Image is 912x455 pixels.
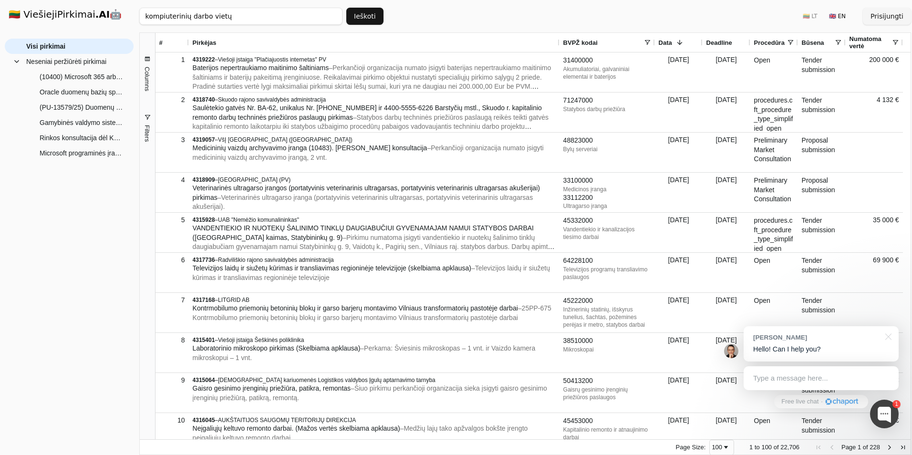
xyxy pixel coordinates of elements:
div: First Page [815,444,822,451]
span: Oracle duomenų bazių sprendimo paslaugos [40,85,124,99]
span: Veterinarinės ultragarso įrangos (portatyvinis veterinarinis ultragarsas, portatyvinis veterinari... [193,184,540,201]
div: – [193,136,556,144]
span: Būsena [802,39,824,46]
span: Viešoji įstaiga "Plačiajuostis internetas" PV [218,56,326,63]
div: 200 000 € [846,52,903,92]
span: – Veterinarinės ultragarso įranga (portatyvinis veterinarinis ultragarsas, portatyvinis veterinar... [193,194,533,211]
div: 31400000 [563,56,651,65]
span: – Šiuo pirkimu perkančioji organizacija sieka įsigyti gaisro gesinimo įrenginių priežiūrą, patikr... [193,384,547,402]
div: [DATE] [655,93,703,132]
span: Deadline [706,39,732,46]
div: [DATE] [655,133,703,172]
span: 1 [858,444,861,451]
span: Filters [144,125,151,142]
span: Microsoft programinės įrangos licencijų nuomos pirkimas [40,146,124,160]
div: Preliminary Market Consultation [750,133,798,172]
span: – Perkančioji organizacija numato įsigyti medicininių vaizdų archyvavimo įrangą, 2 vnt. [193,144,544,161]
span: – Televizijos laidų ir siužetų kūrimas ir transliavimas regioninėje televizijoje [193,264,550,281]
span: Skuodo rajono savivaldybės administracija [218,96,326,103]
span: to [755,444,760,451]
div: Page Size: [676,444,706,451]
div: Televizijos programų transliavimo paslaugos [563,266,651,281]
div: [DATE] [703,213,750,252]
div: [DATE] [655,173,703,212]
span: Radviliškio rajono savivaldybės administracija [218,257,334,263]
div: [DATE] [703,253,750,292]
span: Laboratorinio mikroskopo pirkimas (Skelbiama apklausa) [193,344,361,352]
span: 4318909 [193,176,215,183]
input: Greita paieška... [139,8,342,25]
div: [DATE] [655,413,703,453]
div: Tender submission [798,413,846,453]
div: 45332000 [563,216,651,226]
span: 4317736 [193,257,215,263]
div: [DATE] [703,133,750,172]
div: Medicinos įranga [563,186,651,193]
div: [DATE] [703,293,750,332]
span: (10400) Microsoft 365 arba lygiaverčių licencijų nuoma [40,70,124,84]
div: Open [750,293,798,332]
div: Preliminary Market Consultation [750,173,798,212]
div: 4 132 € [846,93,903,132]
div: Tender submission [798,293,846,332]
span: AUKŠTAITIJOS SAUGOMŲ TERITORIJŲ DIREKCIJA [218,417,356,424]
span: 4315928 [193,217,215,223]
div: Last Page [899,444,907,451]
div: Open [750,52,798,92]
div: 1 [159,53,185,67]
span: Baterijos nepertraukiamo maitinimo šaltiniams [193,64,329,72]
div: [DATE] [703,173,750,212]
div: 33112200 [563,193,651,203]
span: Medicininių vaizdų archyvavimo įranga (10483). [PERSON_NAME] konsultacija [193,144,427,152]
span: Gamybinės valdymo sistemos SCADA diegimo, programinės įrangos palaikymo ir priežiūros paslaugų pi... [40,115,124,130]
div: 4 [159,173,185,187]
div: 35 000 € [846,213,903,252]
span: Neįgaliųjų keltuvo remonto darbai. (Mažos vertės skelbiama apklausa) [193,424,400,432]
span: VANDENTIEKIO IR NUOTEKŲ ŠALINIMO TINKLŲ DAUGIABUČIUI GYVENAMAJAM NAMUI STATYBOS DARBAI ([GEOGRAPH... [193,224,534,241]
button: Ieškoti [346,8,383,25]
div: · [821,397,823,406]
span: Visi pirkimai [26,39,65,53]
span: Free live chat [781,397,819,406]
span: Columns [144,67,151,91]
div: 9 [159,373,185,387]
div: 50413200 [563,376,651,386]
div: Gaisrų gesinimo įrenginių priežiūros paslaugos [563,386,651,401]
span: (PU-13579/25) Duomenų centro nuoma (rinkos konsultacija) [40,100,124,114]
div: 33100000 [563,176,651,186]
span: – Pirkimu numatoma įsigyti vandentiekio ir nuotekų šalinimo tinklų daugiabučiam gyvenamajam namui... [193,234,555,260]
div: Tender submission [798,93,846,132]
div: Kapitalinio remonto ir atnaujinimo darbai [563,426,651,441]
div: 100 [712,444,722,451]
div: – [193,176,556,184]
span: – Statybos darbų techninės priežiūros paslaugą reikės teikti gatvės kapitalinio remonto laikotarp... [193,114,549,149]
div: 8 [159,333,185,347]
span: 4315064 [193,377,215,383]
span: – 25PP-675 Kontrmobilumo priemonių betoninių blokų ir garso barjerų montavimo Vilniaus transforma... [193,304,551,321]
div: 82 645 € [846,373,903,413]
div: [DATE] [703,52,750,92]
span: 22,706 [780,444,799,451]
div: [DATE] [655,333,703,372]
span: 100 [761,444,772,451]
span: 4316045 [193,417,215,424]
div: Tender submission [798,253,846,292]
span: Numatoma vertė [850,35,891,50]
div: Mikroskopai [563,346,651,353]
div: 1 [892,400,901,408]
div: Ultragarso įranga [563,202,651,210]
div: 6 [159,253,185,267]
span: [GEOGRAPHIC_DATA] (PV) [218,176,290,183]
div: Open [750,373,798,413]
a: Free live chat· [774,395,868,408]
div: procedures.cft_procedure_type_simplified_open [750,93,798,132]
div: 71247000 [563,96,651,105]
span: Saulėtekio gatvės Nr. BA-62, unikalus Nr. [PHONE_NUMBER] ir 4400-5555-6226 Barstyčių mstl., Skuod... [193,104,542,121]
span: – Perkama: Šviesinis mikroskopas – 1 vnt. ir Vaizdo kamera mikroskopui – 1 vnt. [193,344,536,362]
strong: .AI [95,9,110,20]
div: Page Size [709,440,734,455]
div: [DATE] [655,293,703,332]
span: Rinkos konsultacija dėl Kontrolės ir praėjimo posto Nr.3, adresu Pravieniškių g. 10, Pravieniškių... [40,131,124,145]
div: 45453000 [563,416,651,426]
span: 4319057 [193,136,215,143]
